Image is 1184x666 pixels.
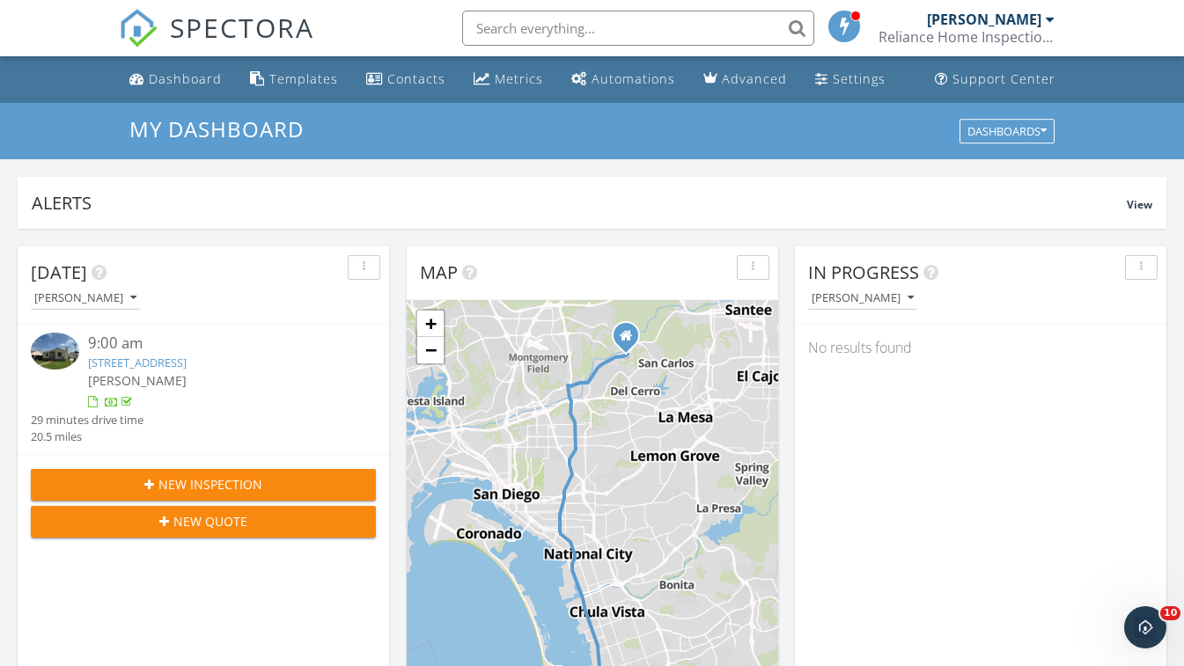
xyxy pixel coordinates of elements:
[833,70,886,87] div: Settings
[31,506,376,538] button: New Quote
[927,11,1041,28] div: [PERSON_NAME]
[359,63,452,96] a: Contacts
[1124,606,1166,648] iframe: Intercom live chat
[812,292,914,304] div: [PERSON_NAME]
[808,287,917,311] button: [PERSON_NAME]
[967,125,1047,137] div: Dashboards
[879,28,1055,46] div: Reliance Home Inspection San Diego
[564,63,682,96] a: Automations (Basic)
[31,260,87,284] span: [DATE]
[387,70,445,87] div: Contacts
[129,114,304,143] span: My Dashboard
[1127,197,1152,212] span: View
[928,63,1063,96] a: Support Center
[31,287,140,311] button: [PERSON_NAME]
[592,70,675,87] div: Automations
[88,372,187,389] span: [PERSON_NAME]
[808,63,893,96] a: Settings
[119,9,158,48] img: The Best Home Inspection Software - Spectora
[31,412,143,428] div: 29 minutes drive time
[1160,606,1180,620] span: 10
[795,324,1166,371] div: No results found
[31,333,376,445] a: 9:00 am [STREET_ADDRESS] [PERSON_NAME] 29 minutes drive time 20.5 miles
[31,428,143,445] div: 20.5 miles
[420,260,458,284] span: Map
[495,70,543,87] div: Metrics
[722,70,787,87] div: Advanced
[808,260,919,284] span: In Progress
[467,63,550,96] a: Metrics
[417,311,444,337] a: Zoom in
[960,119,1055,143] button: Dashboards
[269,70,338,87] div: Templates
[88,333,347,355] div: 9:00 am
[417,337,444,363] a: Zoom out
[34,292,136,304] div: [PERSON_NAME]
[952,70,1055,87] div: Support Center
[158,475,262,494] span: New Inspection
[31,469,376,501] button: New Inspection
[122,63,229,96] a: Dashboard
[88,355,187,370] a: [STREET_ADDRESS]
[173,512,247,531] span: New Quote
[31,333,79,369] img: 9561179%2Freports%2F0ae65b81-2e97-4ec0-bfec-5655f33b8d82%2Fcover_photos%2F68Ng6J6NaTx49NwHrENK%2F...
[462,11,814,46] input: Search everything...
[243,63,345,96] a: Templates
[119,24,314,61] a: SPECTORA
[170,9,314,46] span: SPECTORA
[32,191,1127,215] div: Alerts
[149,70,222,87] div: Dashboard
[696,63,794,96] a: Advanced
[626,335,636,346] div: 7665, Misson Gorge Rd, San Diego CALIFORNIA 92120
